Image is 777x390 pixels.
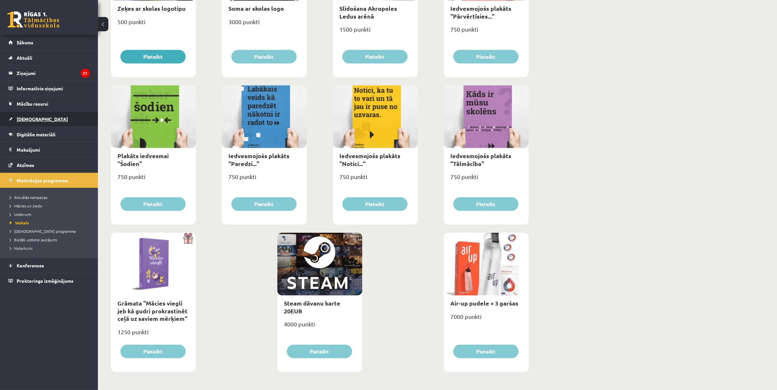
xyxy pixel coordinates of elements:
a: Plakāts iedvesmai "Šodien" [117,152,169,167]
button: Pieteikt [120,345,186,358]
div: 4000 punkti [277,319,362,335]
a: Rīgas 1. Tālmācības vidusskola [7,11,59,28]
a: [DEMOGRAPHIC_DATA] programma [10,228,91,234]
a: Mācību resursi [8,96,90,111]
img: Dāvana ar pārsteigumu [181,233,196,244]
span: Digitālie materiāli [17,131,55,137]
button: Pieteikt [453,197,519,211]
div: 500 punkti [111,16,196,33]
span: Atzīmes [17,162,34,168]
a: Ziņojumi21 [8,66,90,81]
legend: Ziņojumi [17,66,90,81]
span: Uzdevumi [10,212,31,217]
a: Iedvesmojošs plakāts "Notici..." [339,152,400,167]
i: 21 [81,69,90,78]
div: 750 punkti [444,24,529,40]
div: 750 punkti [222,171,307,187]
span: [DEMOGRAPHIC_DATA] [17,116,68,122]
span: Mācību resursi [17,101,48,107]
a: Maksājumi [8,142,90,157]
div: 1500 punkti [333,24,418,40]
span: Mācies un ziedo [10,203,42,208]
a: Soma ar skolas logo [228,5,284,12]
button: Pieteikt [453,345,519,358]
a: Uzdevumi [10,211,91,217]
button: Pieteikt [453,50,519,64]
a: Iedvesmojošs plakāts "Pārvērtīsies..." [450,5,511,20]
a: Iedvesmojošs plakāts "Tālmācība" [450,152,511,167]
div: 7000 punkti [444,311,529,327]
span: Noteikumi [10,246,33,251]
a: Proktoringa izmēģinājums [8,273,90,288]
a: Aktuālās kampaņas [10,194,91,200]
a: Biežāk uzdotie jautājumi [10,237,91,243]
div: 750 punkti [444,171,529,187]
span: Veikals [10,220,29,225]
a: Steam dāvanu karte 20EUR [284,299,340,314]
a: Air-up pudele + 3 garšas [450,299,518,307]
div: 1250 punkti [111,326,196,343]
span: Sākums [17,39,33,45]
div: 750 punkti [111,171,196,187]
a: Zeķes ar skolas logotipu [117,5,186,12]
button: Pieteikt [287,345,352,358]
button: Pieteikt [342,50,408,64]
div: 750 punkti [333,171,418,187]
a: [DEMOGRAPHIC_DATA] [8,112,90,127]
button: Pieteikt [231,197,297,211]
a: Slidošana Akropoles Ledus arēnā [339,5,397,20]
button: Pieteikt [120,50,186,64]
a: Veikals [10,220,91,226]
div: 3000 punkti [222,16,307,33]
a: Atzīmes [8,157,90,172]
a: Noteikumi [10,245,91,251]
span: Konferences [17,262,44,268]
span: Motivācijas programma [17,177,68,183]
button: Pieteikt [342,197,408,211]
button: Pieteikt [231,50,297,64]
a: Sākums [8,35,90,50]
span: [DEMOGRAPHIC_DATA] programma [10,229,76,234]
span: Aktuālās kampaņas [10,195,47,200]
a: Mācies un ziedo [10,203,91,209]
a: Informatīvie ziņojumi [8,81,90,96]
a: Iedvesmojošs plakāts "Paredzi..." [228,152,289,167]
a: Motivācijas programma [8,173,90,188]
span: Proktoringa izmēģinājums [17,278,73,284]
span: Biežāk uzdotie jautājumi [10,237,57,242]
span: Aktuāli [17,55,32,61]
a: Konferences [8,258,90,273]
legend: Informatīvie ziņojumi [17,81,90,96]
a: Grāmata "Mācies viegli jeb kā gudri prokrastinēt ceļā uz saviem mērķiem" [117,299,188,322]
a: Digitālie materiāli [8,127,90,142]
button: Pieteikt [120,197,186,211]
a: Aktuāli [8,50,90,65]
legend: Maksājumi [17,142,90,157]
